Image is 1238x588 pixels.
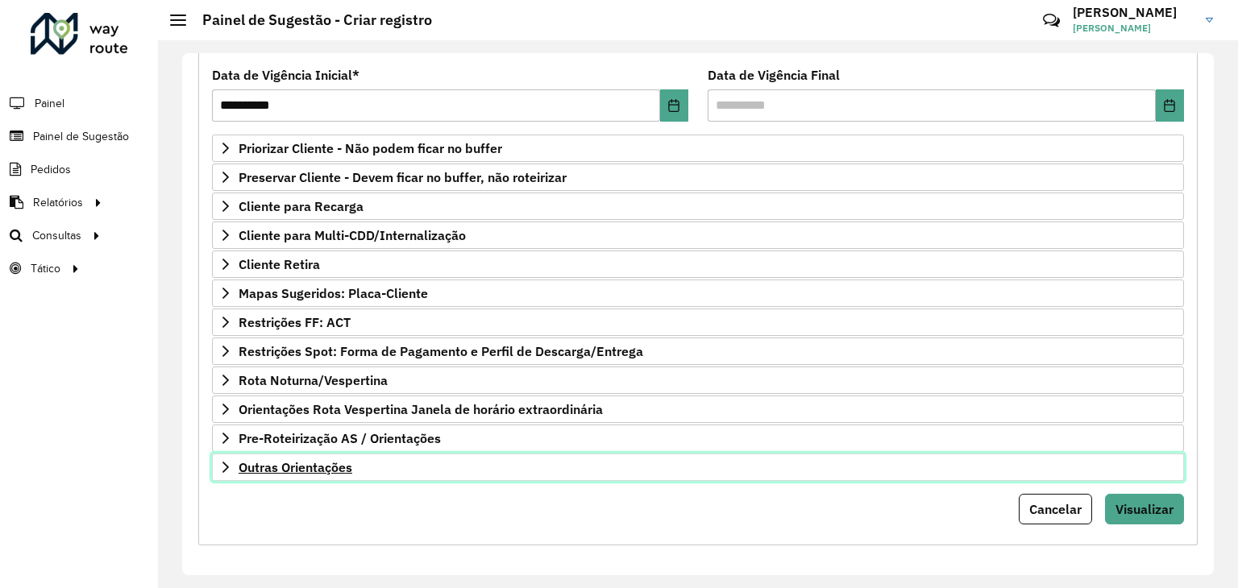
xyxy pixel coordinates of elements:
[186,11,432,29] h2: Painel de Sugestão - Criar registro
[1029,501,1082,517] span: Cancelar
[239,142,502,155] span: Priorizar Cliente - Não podem ficar no buffer
[239,258,320,271] span: Cliente Retira
[660,89,688,122] button: Choose Date
[239,374,388,387] span: Rota Noturna/Vespertina
[212,251,1184,278] a: Cliente Retira
[212,135,1184,162] a: Priorizar Cliente - Não podem ficar no buffer
[1034,3,1069,38] a: Contato Rápido
[32,227,81,244] span: Consultas
[239,316,351,329] span: Restrições FF: ACT
[239,432,441,445] span: Pre-Roteirização AS / Orientações
[212,424,1184,452] a: Pre-Roteirização AS / Orientações
[212,395,1184,423] a: Orientações Rota Vespertina Janela de horário extraordinária
[239,345,643,358] span: Restrições Spot: Forma de Pagamento e Perfil de Descarga/Entrega
[239,403,603,416] span: Orientações Rota Vespertina Janela de horário extraordinária
[212,308,1184,336] a: Restrições FF: ACT
[212,453,1184,481] a: Outras Orientações
[239,200,364,213] span: Cliente para Recarga
[708,65,840,85] label: Data de Vigência Final
[212,193,1184,220] a: Cliente para Recarga
[239,461,352,474] span: Outras Orientações
[33,194,83,211] span: Relatórios
[1073,5,1194,20] h3: [PERSON_NAME]
[212,164,1184,191] a: Preservar Cliente - Devem ficar no buffer, não roteirizar
[33,128,129,145] span: Painel de Sugestão
[31,260,60,277] span: Tático
[1115,501,1174,517] span: Visualizar
[239,171,567,184] span: Preservar Cliente - Devem ficar no buffer, não roteirizar
[35,95,64,112] span: Painel
[239,287,428,300] span: Mapas Sugeridos: Placa-Cliente
[212,366,1184,394] a: Rota Noturna/Vespertina
[1019,494,1092,524] button: Cancelar
[212,280,1184,307] a: Mapas Sugeridos: Placa-Cliente
[1105,494,1184,524] button: Visualizar
[1156,89,1184,122] button: Choose Date
[1073,21,1194,35] span: [PERSON_NAME]
[212,222,1184,249] a: Cliente para Multi-CDD/Internalização
[239,229,466,242] span: Cliente para Multi-CDD/Internalização
[212,337,1184,365] a: Restrições Spot: Forma de Pagamento e Perfil de Descarga/Entrega
[212,65,359,85] label: Data de Vigência Inicial
[31,161,71,178] span: Pedidos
